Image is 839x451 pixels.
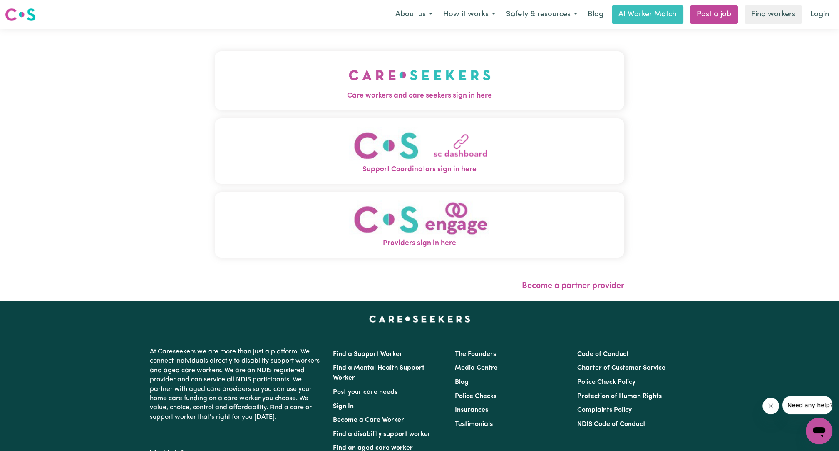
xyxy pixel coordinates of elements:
a: Find a disability support worker [333,431,431,438]
a: Become a Care Worker [333,417,404,423]
a: Testimonials [455,421,493,428]
a: Post a job [690,5,738,24]
a: Complaints Policy [577,407,632,413]
a: Protection of Human Rights [577,393,662,400]
span: Providers sign in here [215,238,624,249]
a: The Founders [455,351,496,358]
a: Post your care needs [333,389,397,396]
a: Police Check Policy [577,379,635,386]
a: Charter of Customer Service [577,365,665,371]
a: Become a partner provider [522,282,624,290]
a: Careseekers logo [5,5,36,24]
a: Code of Conduct [577,351,629,358]
p: At Careseekers we are more than just a platform. We connect individuals directly to disability su... [150,344,323,425]
a: Media Centre [455,365,498,371]
button: Care workers and care seekers sign in here [215,51,624,110]
iframe: Close message [762,398,779,414]
a: Blog [583,5,608,24]
a: AI Worker Match [612,5,683,24]
iframe: Button to launch messaging window [806,418,832,444]
a: Login [805,5,834,24]
span: Care workers and care seekers sign in here [215,90,624,101]
a: NDIS Code of Conduct [577,421,645,428]
button: Safety & resources [501,6,583,23]
a: Find a Support Worker [333,351,402,358]
button: About us [390,6,438,23]
a: Police Checks [455,393,496,400]
a: Careseekers home page [369,316,470,322]
button: Support Coordinators sign in here [215,118,624,184]
img: Careseekers logo [5,7,36,22]
a: Find a Mental Health Support Worker [333,365,424,381]
a: Insurances [455,407,488,413]
span: Need any help? [5,6,50,13]
button: How it works [438,6,501,23]
button: Providers sign in here [215,192,624,258]
span: Support Coordinators sign in here [215,164,624,175]
a: Blog [455,379,469,386]
a: Sign In [333,403,354,410]
iframe: Message from company [782,396,832,414]
a: Find workers [745,5,802,24]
